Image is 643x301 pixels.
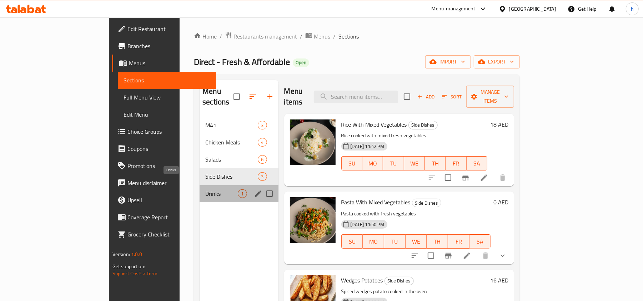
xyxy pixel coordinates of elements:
[429,236,445,247] span: TH
[333,32,336,41] li: /
[341,156,362,170] button: SU
[442,93,462,101] span: Sort
[509,5,556,13] div: [GEOGRAPHIC_DATA]
[341,119,407,130] span: Rice With Mixed Vegetables
[341,234,363,249] button: SU
[238,189,247,198] div: items
[400,89,415,104] span: Select section
[233,32,297,41] span: Restaurants management
[412,199,441,207] span: Side Dishes
[293,58,309,67] div: Open
[200,114,278,205] nav: Menu sections
[238,190,246,197] span: 1
[474,55,520,68] button: export
[385,277,413,285] span: Side Dishes
[472,236,488,247] span: SA
[490,119,508,129] h6: 18 AED
[200,168,278,185] div: Side Dishes3
[290,197,336,243] img: Pasta With Mixed Vegetables
[341,197,411,208] span: Pasta With Mixed Vegetables
[469,158,484,169] span: SA
[494,247,511,264] button: show more
[631,5,634,13] span: h
[124,110,211,119] span: Edit Menu
[415,91,437,102] span: Add item
[118,72,216,89] a: Sections
[127,25,211,33] span: Edit Restaurant
[118,89,216,106] a: Full Menu View
[112,269,158,278] a: Support.OpsPlatform
[437,91,466,102] span: Sort items
[477,247,494,264] button: delete
[112,37,216,55] a: Branches
[194,32,520,41] nav: breadcrumb
[112,250,130,259] span: Version:
[407,158,422,169] span: WE
[362,156,383,170] button: MO
[258,173,266,180] span: 3
[200,117,278,134] div: M413
[258,122,266,129] span: 3
[498,251,507,260] svg: Show Choices
[205,189,238,198] span: Drinks
[341,287,488,296] p: Spiced wedges potato cooked in the oven
[202,86,233,107] h2: Menu sections
[112,174,216,192] a: Menu disclaimer
[448,158,463,169] span: FR
[284,86,306,107] h2: Menu items
[200,151,278,168] div: Salads6
[314,91,398,103] input: search
[112,209,216,226] a: Coverage Report
[127,196,211,204] span: Upsell
[365,158,380,169] span: MO
[258,155,267,164] div: items
[416,93,436,101] span: Add
[348,221,387,228] span: [DATE] 11:50 PM
[205,138,258,147] span: Chicken Meals
[112,226,216,243] a: Grocery Checklist
[127,42,211,50] span: Branches
[472,88,508,106] span: Manage items
[428,158,443,169] span: TH
[469,234,491,249] button: SA
[479,57,514,66] span: export
[408,236,424,247] span: WE
[463,251,471,260] a: Edit menu item
[480,173,488,182] a: Edit menu item
[341,209,491,218] p: Pasta cooked with fresh vegetables
[258,156,266,163] span: 6
[124,76,211,85] span: Sections
[341,131,488,140] p: Rice cooked with mixed fresh vegetables
[205,155,258,164] span: Salads
[258,121,267,129] div: items
[466,86,514,108] button: Manage items
[112,123,216,140] a: Choice Groups
[205,172,258,181] span: Side Dishes
[490,275,508,285] h6: 16 AED
[300,32,302,41] li: /
[112,140,216,157] a: Coupons
[425,156,446,170] button: TH
[127,179,211,187] span: Menu disclaimer
[127,230,211,239] span: Grocery Checklist
[293,60,309,66] span: Open
[124,93,211,102] span: Full Menu View
[448,234,469,249] button: FR
[258,172,267,181] div: items
[261,88,278,105] button: Add section
[406,247,423,264] button: sort-choices
[440,91,463,102] button: Sort
[467,156,487,170] button: SA
[457,169,474,186] button: Branch-specific-item
[384,234,406,249] button: TU
[225,32,297,41] a: Restaurants management
[345,236,360,247] span: SU
[129,59,211,67] span: Menus
[406,234,427,249] button: WE
[244,88,261,105] span: Sort sections
[363,234,384,249] button: MO
[127,162,211,170] span: Promotions
[127,127,211,136] span: Choice Groups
